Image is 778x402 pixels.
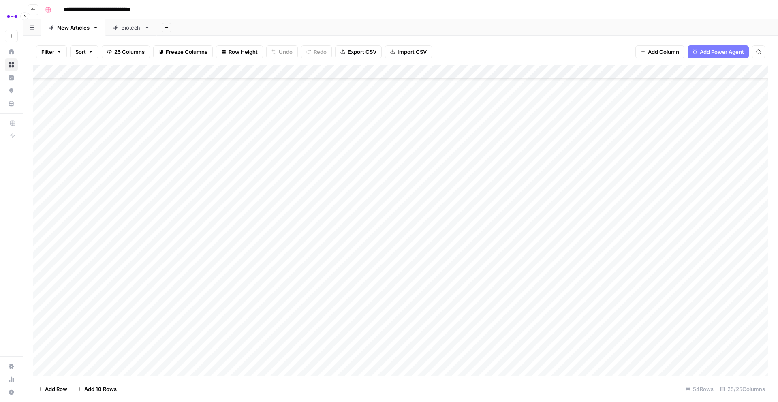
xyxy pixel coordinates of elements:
[5,9,19,24] img: Abacum Logo
[385,45,432,58] button: Import CSV
[314,48,327,56] span: Redo
[72,383,122,396] button: Add 10 Rows
[33,383,72,396] button: Add Row
[70,45,98,58] button: Sort
[635,45,684,58] button: Add Column
[348,48,376,56] span: Export CSV
[398,48,427,56] span: Import CSV
[75,48,86,56] span: Sort
[5,6,18,27] button: Workspace: Abacum
[105,19,157,36] a: Biotech
[266,45,298,58] button: Undo
[216,45,263,58] button: Row Height
[57,24,90,32] div: New Articles
[717,383,768,396] div: 25/25 Columns
[301,45,332,58] button: Redo
[5,386,18,399] button: Help + Support
[279,48,293,56] span: Undo
[41,48,54,56] span: Filter
[335,45,382,58] button: Export CSV
[5,45,18,58] a: Home
[229,48,258,56] span: Row Height
[648,48,679,56] span: Add Column
[5,97,18,110] a: Your Data
[5,58,18,71] a: Browse
[114,48,145,56] span: 25 Columns
[5,71,18,84] a: Insights
[153,45,213,58] button: Freeze Columns
[682,383,717,396] div: 54 Rows
[166,48,207,56] span: Freeze Columns
[700,48,744,56] span: Add Power Agent
[5,360,18,373] a: Settings
[102,45,150,58] button: 25 Columns
[5,84,18,97] a: Opportunities
[84,385,117,393] span: Add 10 Rows
[41,19,105,36] a: New Articles
[36,45,67,58] button: Filter
[688,45,749,58] button: Add Power Agent
[5,373,18,386] a: Usage
[45,385,67,393] span: Add Row
[121,24,141,32] div: Biotech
